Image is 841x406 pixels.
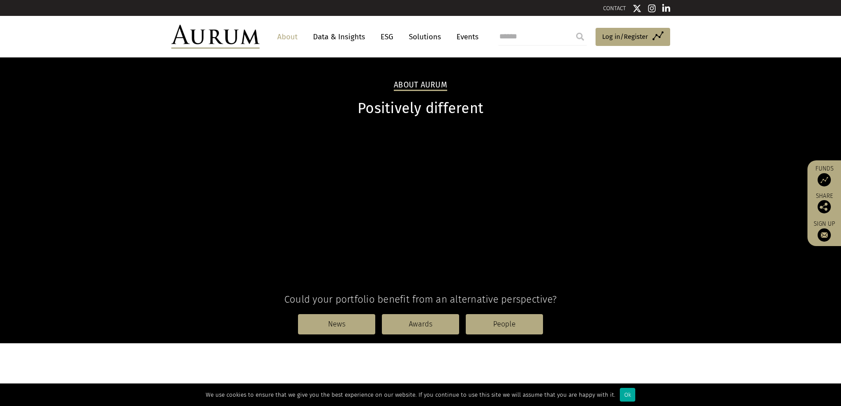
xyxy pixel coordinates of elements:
[376,29,398,45] a: ESG
[394,80,447,91] h2: About Aurum
[812,165,837,186] a: Funds
[171,100,670,117] h1: Positively different
[602,31,648,42] span: Log in/Register
[648,4,656,13] img: Instagram icon
[812,220,837,242] a: Sign up
[633,4,641,13] img: Twitter icon
[662,4,670,13] img: Linkedin icon
[466,314,543,334] a: People
[309,29,370,45] a: Data & Insights
[818,173,831,186] img: Access Funds
[818,200,831,213] img: Share this post
[596,28,670,46] a: Log in/Register
[812,193,837,213] div: Share
[171,293,670,305] h4: Could your portfolio benefit from an alternative perspective?
[603,5,626,11] a: CONTACT
[273,29,302,45] a: About
[404,29,445,45] a: Solutions
[298,314,375,334] a: News
[571,28,589,46] input: Submit
[171,25,260,49] img: Aurum
[818,228,831,242] img: Sign up to our newsletter
[452,29,479,45] a: Events
[382,314,459,334] a: Awards
[620,388,635,402] div: Ok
